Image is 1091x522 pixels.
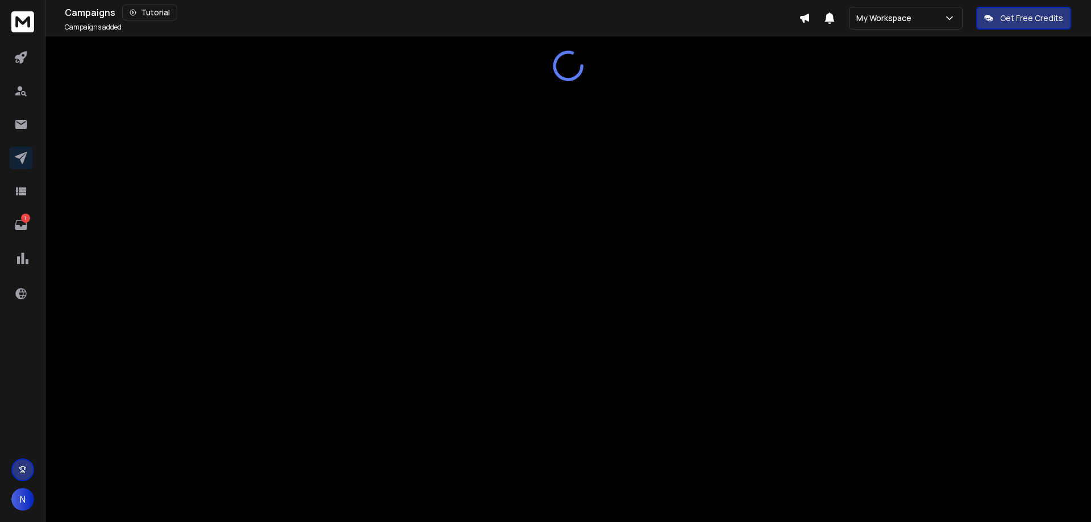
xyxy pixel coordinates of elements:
[11,488,34,511] button: N
[856,12,916,24] p: My Workspace
[21,214,30,223] p: 1
[10,214,32,236] a: 1
[976,7,1071,30] button: Get Free Credits
[122,5,177,20] button: Tutorial
[1000,12,1063,24] p: Get Free Credits
[65,23,122,32] p: Campaigns added
[65,5,799,20] div: Campaigns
